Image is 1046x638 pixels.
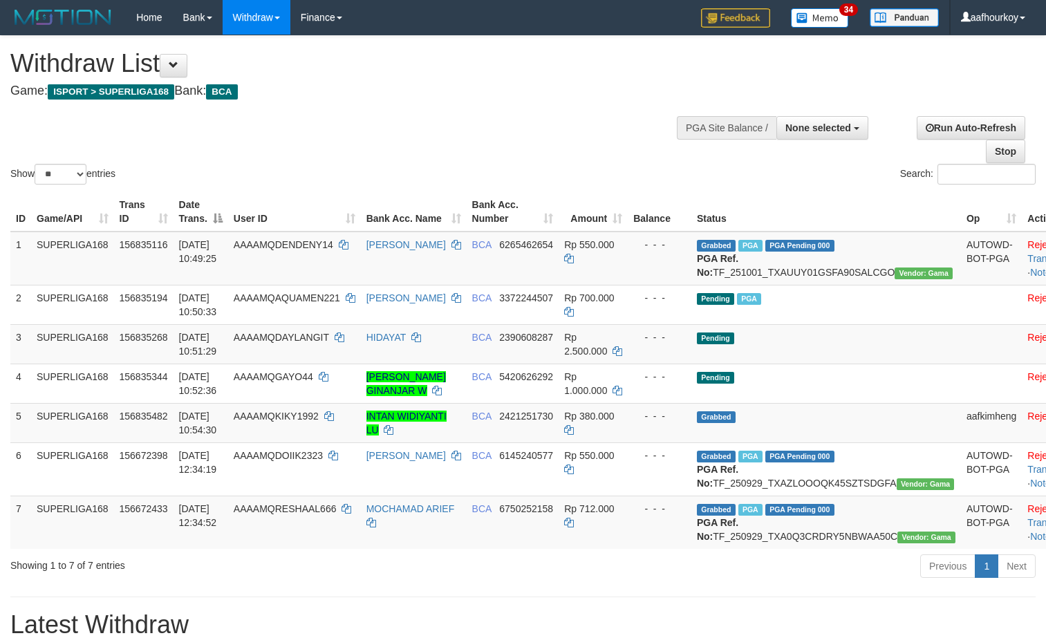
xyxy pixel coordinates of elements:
[499,450,553,461] span: Copy 6145240577 to clipboard
[697,372,734,384] span: Pending
[10,232,31,285] td: 1
[564,239,614,250] span: Rp 550.000
[234,239,333,250] span: AAAAMQDENDENY14
[738,504,763,516] span: Marked by aafsoycanthlai
[366,411,447,435] a: INTAN WIDIYANTI LU
[10,84,684,98] h4: Game: Bank:
[179,332,217,357] span: [DATE] 10:51:29
[785,122,851,133] span: None selected
[697,253,738,278] b: PGA Ref. No:
[697,451,736,462] span: Grabbed
[633,330,686,344] div: - - -
[691,496,961,549] td: TF_250929_TXA0Q3CRDRY5NBWAA50C
[472,371,492,382] span: BCA
[10,496,31,549] td: 7
[179,292,217,317] span: [DATE] 10:50:33
[897,478,955,490] span: Vendor URL: https://trx31.1velocity.biz
[120,332,168,343] span: 156835268
[120,292,168,303] span: 156835194
[499,292,553,303] span: Copy 3372244507 to clipboard
[174,192,228,232] th: Date Trans.: activate to sort column descending
[179,503,217,528] span: [DATE] 12:34:52
[10,324,31,364] td: 3
[633,370,686,384] div: - - -
[179,239,217,264] span: [DATE] 10:49:25
[559,192,628,232] th: Amount: activate to sort column ascending
[467,192,559,232] th: Bank Acc. Number: activate to sort column ascending
[31,403,114,442] td: SUPERLIGA168
[234,332,329,343] span: AAAAMQDAYLANGIT
[986,140,1025,163] a: Stop
[961,403,1022,442] td: aafkimheng
[633,291,686,305] div: - - -
[366,332,406,343] a: HIDAYAT
[691,442,961,496] td: TF_250929_TXAZLOOOQK45SZTSDGFA
[998,554,1036,578] a: Next
[738,451,763,462] span: Marked by aafsoycanthlai
[701,8,770,28] img: Feedback.jpg
[206,84,237,100] span: BCA
[737,293,761,305] span: Marked by aafsoycanthlai
[765,240,834,252] span: PGA Pending
[697,517,738,542] b: PGA Ref. No:
[10,442,31,496] td: 6
[31,232,114,285] td: SUPERLIGA168
[472,450,492,461] span: BCA
[10,553,425,572] div: Showing 1 to 7 of 7 entries
[48,84,174,100] span: ISPORT > SUPERLIGA168
[917,116,1025,140] a: Run Auto-Refresh
[366,371,446,396] a: [PERSON_NAME] GINANJAR W
[765,504,834,516] span: PGA Pending
[564,332,607,357] span: Rp 2.500.000
[472,239,492,250] span: BCA
[179,450,217,475] span: [DATE] 12:34:19
[691,232,961,285] td: TF_251001_TXAUUY01GSFA90SALCGO
[961,192,1022,232] th: Op: activate to sort column ascending
[765,451,834,462] span: PGA Pending
[961,442,1022,496] td: AUTOWD-BOT-PGA
[31,192,114,232] th: Game/API: activate to sort column ascending
[961,232,1022,285] td: AUTOWD-BOT-PGA
[564,371,607,396] span: Rp 1.000.000
[31,496,114,549] td: SUPERLIGA168
[31,364,114,403] td: SUPERLIGA168
[366,450,446,461] a: [PERSON_NAME]
[10,192,31,232] th: ID
[697,464,738,489] b: PGA Ref. No:
[31,442,114,496] td: SUPERLIGA168
[366,292,446,303] a: [PERSON_NAME]
[499,503,553,514] span: Copy 6750252158 to clipboard
[961,496,1022,549] td: AUTOWD-BOT-PGA
[564,450,614,461] span: Rp 550.000
[870,8,939,27] img: panduan.png
[234,411,319,422] span: AAAAMQKIKY1992
[697,332,734,344] span: Pending
[564,503,614,514] span: Rp 712.000
[920,554,975,578] a: Previous
[228,192,361,232] th: User ID: activate to sort column ascending
[31,285,114,324] td: SUPERLIGA168
[697,504,736,516] span: Grabbed
[472,503,492,514] span: BCA
[234,371,313,382] span: AAAAMQGAYO44
[179,411,217,435] span: [DATE] 10:54:30
[120,371,168,382] span: 156835344
[234,503,337,514] span: AAAAMQRESHAAL666
[10,285,31,324] td: 2
[839,3,858,16] span: 34
[179,371,217,396] span: [DATE] 10:52:36
[472,332,492,343] span: BCA
[499,332,553,343] span: Copy 2390608287 to clipboard
[234,292,340,303] span: AAAAMQAQUAMEN221
[472,411,492,422] span: BCA
[114,192,174,232] th: Trans ID: activate to sort column ascending
[628,192,691,232] th: Balance
[564,292,614,303] span: Rp 700.000
[10,403,31,442] td: 5
[120,450,168,461] span: 156672398
[472,292,492,303] span: BCA
[499,239,553,250] span: Copy 6265462654 to clipboard
[366,503,455,514] a: MOCHAMAD ARIEF
[120,239,168,250] span: 156835116
[633,449,686,462] div: - - -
